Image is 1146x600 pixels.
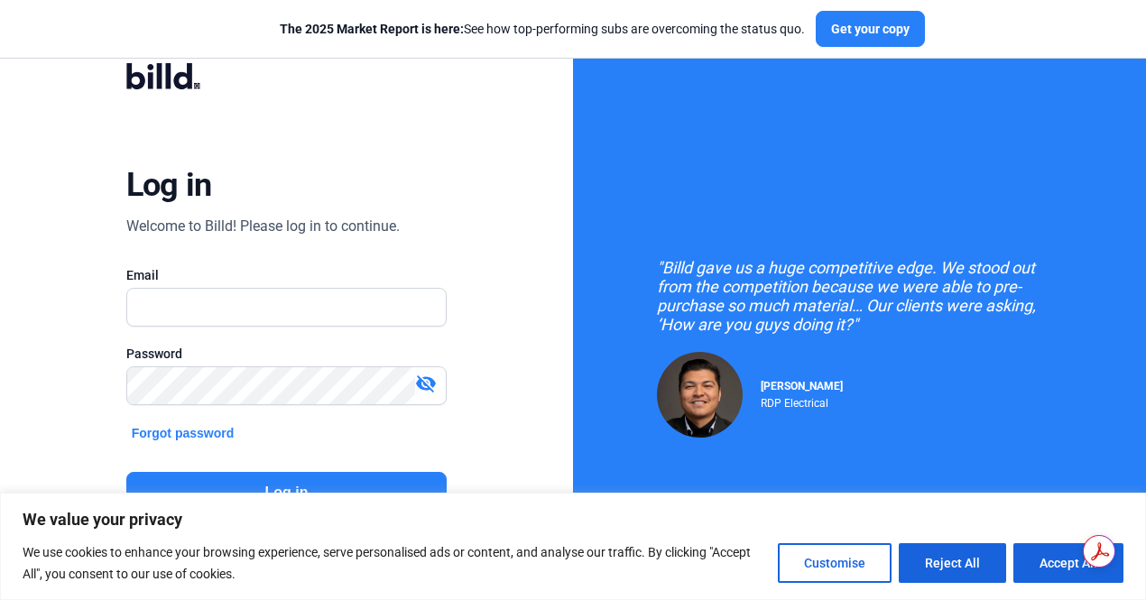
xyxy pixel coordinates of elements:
button: Reject All [899,543,1006,583]
div: RDP Electrical [761,392,843,410]
button: Accept All [1013,543,1123,583]
span: [PERSON_NAME] [761,380,843,392]
p: We use cookies to enhance your browsing experience, serve personalised ads or content, and analys... [23,541,764,585]
mat-icon: visibility_off [415,373,437,394]
div: Password [126,345,448,363]
div: Email [126,266,448,284]
button: Customise [778,543,892,583]
button: Log in [126,472,448,513]
div: "Billd gave us a huge competitive edge. We stood out from the competition because we were able to... [657,258,1063,334]
div: See how top-performing subs are overcoming the status quo. [280,20,805,38]
div: Log in [126,165,212,205]
button: Get your copy [816,11,925,47]
button: Forgot password [126,423,240,443]
span: The 2025 Market Report is here: [280,22,464,36]
div: Welcome to Billd! Please log in to continue. [126,216,400,237]
img: Raul Pacheco [657,352,743,438]
p: We value your privacy [23,509,1123,531]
